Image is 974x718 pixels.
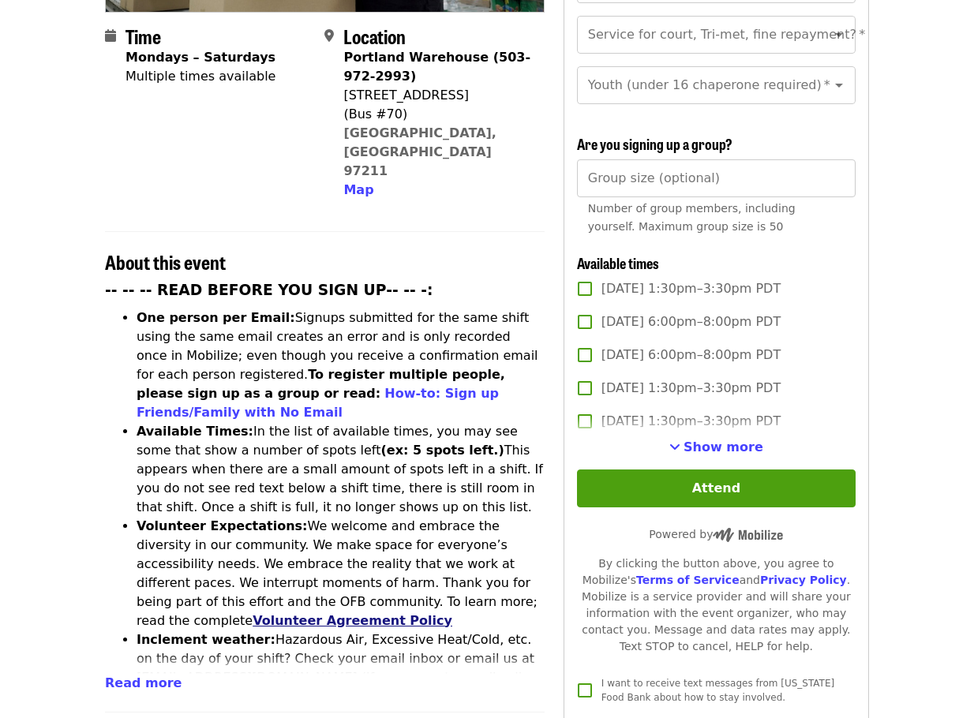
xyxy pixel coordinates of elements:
button: See more timeslots [669,438,763,457]
button: Map [343,181,373,200]
a: Volunteer Agreement Policy [253,613,452,628]
span: [DATE] 6:00pm–8:00pm PDT [601,312,781,331]
div: Multiple times available [125,67,275,86]
div: [STREET_ADDRESS] [343,86,531,105]
div: (Bus #70) [343,105,531,124]
span: [DATE] 1:30pm–3:30pm PDT [601,279,781,298]
img: Powered by Mobilize [713,528,783,542]
strong: Portland Warehouse (503-972-2993) [343,50,530,84]
strong: (ex: 5 spots left.) [380,443,504,458]
span: [DATE] 1:30pm–3:30pm PDT [601,412,781,431]
span: Time [125,22,161,50]
a: [GEOGRAPHIC_DATA], [GEOGRAPHIC_DATA] 97211 [343,125,496,178]
li: In the list of available times, you may see some that show a number of spots left This appears wh... [137,422,545,517]
input: [object Object] [577,159,856,197]
span: Are you signing up a group? [577,133,732,154]
strong: Available Times: [137,424,253,439]
span: Show more [684,439,763,454]
strong: -- -- -- READ BEFORE YOU SIGN UP-- -- -: [105,282,433,298]
span: Map [343,182,373,197]
span: [DATE] 6:00pm–8:00pm PDT [601,346,781,365]
span: About this event [105,248,226,275]
button: Attend [577,469,856,507]
li: Signups submitted for the same shift using the same email creates an error and is only recorded o... [137,309,545,422]
strong: One person per Email: [137,310,295,325]
span: Powered by [649,528,783,540]
i: calendar icon [105,28,116,43]
strong: To register multiple people, please sign up as a group or read: [137,367,505,401]
span: Available times [577,252,659,273]
strong: Inclement weather: [137,632,275,647]
span: Number of group members, including yourself. Maximum group size is 50 [588,202,796,233]
span: [DATE] 1:30pm–3:30pm PDT [601,379,781,398]
strong: Volunteer Expectations: [137,518,308,533]
li: We welcome and embrace the diversity in our community. We make space for everyone’s accessibility... [137,517,545,630]
span: Read more [105,675,182,690]
strong: Mondays – Saturdays [125,50,275,65]
span: Location [343,22,406,50]
a: How-to: Sign up Friends/Family with No Email [137,386,499,420]
span: I want to receive text messages from [US_STATE] Food Bank about how to stay involved. [601,678,834,703]
a: Privacy Policy [760,574,847,586]
div: By clicking the button above, you agree to Mobilize's and . Mobilize is a service provider and wi... [577,555,856,655]
button: Open [828,74,850,96]
a: Terms of Service [636,574,740,586]
button: Open [828,24,850,46]
i: map-marker-alt icon [324,28,334,43]
button: Read more [105,674,182,693]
